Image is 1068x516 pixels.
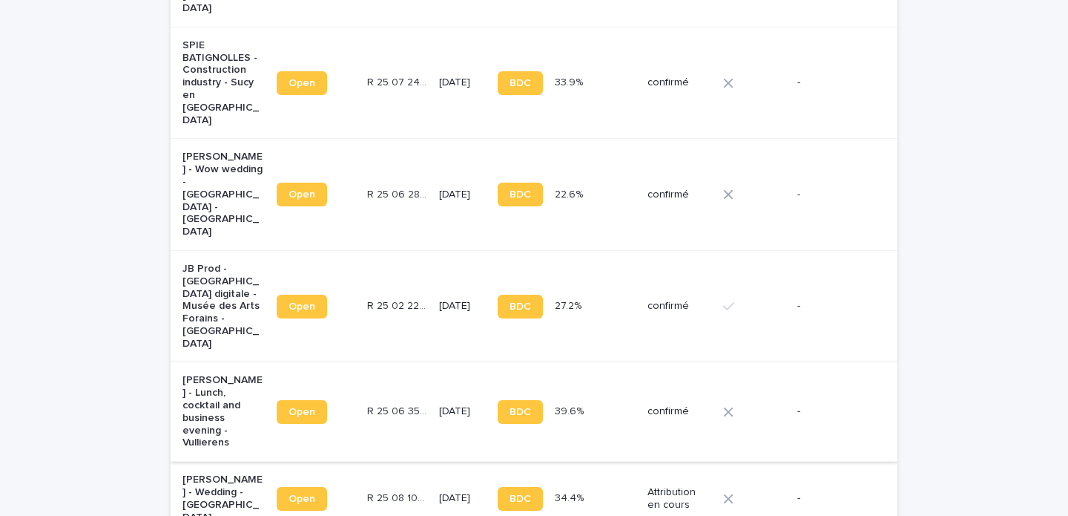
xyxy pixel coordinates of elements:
[439,189,486,201] p: [DATE]
[498,71,543,95] a: BDC
[171,250,897,362] tr: JB Prod - [GEOGRAPHIC_DATA] digitale - Musée des Arts Forains - [GEOGRAPHIC_DATA]OpenR 25 02 2295...
[510,301,531,312] span: BDC
[367,402,429,418] p: R 25 06 3526
[367,489,429,505] p: R 25 08 1065
[289,407,315,417] span: Open
[439,76,486,89] p: [DATE]
[182,374,265,449] p: [PERSON_NAME] - Lunch, cocktail and business evening - Vullierens
[498,400,543,424] a: BDC
[647,486,711,512] p: Attribution en cours
[289,494,315,504] span: Open
[555,489,587,505] p: 34.4%
[171,27,897,139] tr: SPIE BATIGNOLLES - Construction industry - Sucy en [GEOGRAPHIC_DATA]OpenR 25 07 2404R 25 07 2404 ...
[797,492,874,505] p: -
[182,151,265,238] p: [PERSON_NAME] - Wow wedding - [GEOGRAPHIC_DATA] - [GEOGRAPHIC_DATA]
[289,78,315,88] span: Open
[367,186,429,201] p: R 25 06 2861
[277,487,327,511] a: Open
[277,71,327,95] a: Open
[510,189,531,200] span: BDC
[647,300,711,313] p: confirmé
[647,189,711,201] p: confirmé
[277,183,327,206] a: Open
[277,400,327,424] a: Open
[797,405,874,418] p: -
[439,405,486,418] p: [DATE]
[797,76,874,89] p: -
[555,297,584,313] p: 27.2%
[171,362,897,462] tr: [PERSON_NAME] - Lunch, cocktail and business evening - VullierensOpenR 25 06 3526R 25 06 3526 [DA...
[647,405,711,418] p: confirmé
[289,189,315,200] span: Open
[289,301,315,312] span: Open
[498,295,543,319] a: BDC
[797,300,874,313] p: -
[510,494,531,504] span: BDC
[498,487,543,511] a: BDC
[367,297,429,313] p: R 25 02 2295
[510,78,531,88] span: BDC
[797,189,874,201] p: -
[498,183,543,206] a: BDC
[510,407,531,417] span: BDC
[555,74,586,89] p: 33.9%
[182,39,265,127] p: SPIE BATIGNOLLES - Construction industry - Sucy en [GEOGRAPHIC_DATA]
[439,492,486,505] p: [DATE]
[182,263,265,350] p: JB Prod - [GEOGRAPHIC_DATA] digitale - Musée des Arts Forains - [GEOGRAPHIC_DATA]
[439,300,486,313] p: [DATE]
[277,295,327,319] a: Open
[555,402,587,418] p: 39.6%
[171,139,897,251] tr: [PERSON_NAME] - Wow wedding - [GEOGRAPHIC_DATA] - [GEOGRAPHIC_DATA]OpenR 25 06 2861R 25 06 2861 [...
[647,76,711,89] p: confirmé
[555,186,586,201] p: 22.6%
[367,74,429,89] p: R 25 07 2404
